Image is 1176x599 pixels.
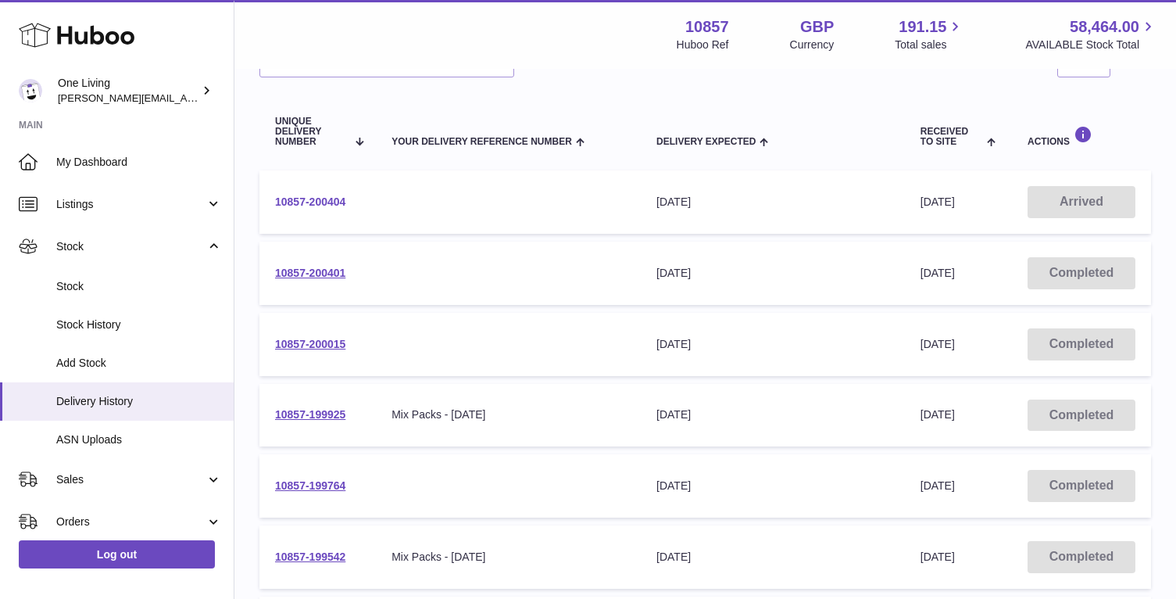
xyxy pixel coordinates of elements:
[56,239,206,254] span: Stock
[1025,16,1157,52] a: 58,464.00 AVAILABLE Stock Total
[920,551,955,563] span: [DATE]
[56,394,222,409] span: Delivery History
[56,279,222,294] span: Stock
[800,16,834,38] strong: GBP
[391,137,572,147] span: Your Delivery Reference Number
[920,127,983,147] span: Received to Site
[58,76,198,106] div: One Living
[895,16,964,52] a: 191.15 Total sales
[920,338,955,350] span: [DATE]
[920,267,955,279] span: [DATE]
[275,338,345,350] a: 10857-200015
[790,38,835,52] div: Currency
[275,267,345,279] a: 10857-200401
[56,472,206,487] span: Sales
[656,266,889,281] div: [DATE]
[656,550,889,565] div: [DATE]
[656,137,756,147] span: Delivery Expected
[685,16,729,38] strong: 10857
[895,38,964,52] span: Total sales
[656,407,889,422] div: [DATE]
[920,195,955,208] span: [DATE]
[56,317,222,332] span: Stock History
[656,337,889,352] div: [DATE]
[56,356,222,371] span: Add Stock
[677,38,729,52] div: Huboo Ref
[391,550,625,565] div: Mix Packs - [DATE]
[275,408,345,421] a: 10857-199925
[275,117,347,148] span: Unique Delivery Number
[19,79,42,102] img: Jessica@oneliving.com
[391,407,625,422] div: Mix Packs - [DATE]
[656,479,889,493] div: [DATE]
[275,195,345,208] a: 10857-200404
[899,16,946,38] span: 191.15
[920,408,955,421] span: [DATE]
[920,479,955,492] span: [DATE]
[275,551,345,563] a: 10857-199542
[1070,16,1139,38] span: 58,464.00
[56,515,206,529] span: Orders
[56,197,206,212] span: Listings
[58,91,313,104] span: [PERSON_NAME][EMAIL_ADDRESS][DOMAIN_NAME]
[275,479,345,492] a: 10857-199764
[1025,38,1157,52] span: AVAILABLE Stock Total
[56,432,222,447] span: ASN Uploads
[656,195,889,210] div: [DATE]
[56,155,222,170] span: My Dashboard
[1028,126,1135,147] div: Actions
[19,540,215,569] a: Log out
